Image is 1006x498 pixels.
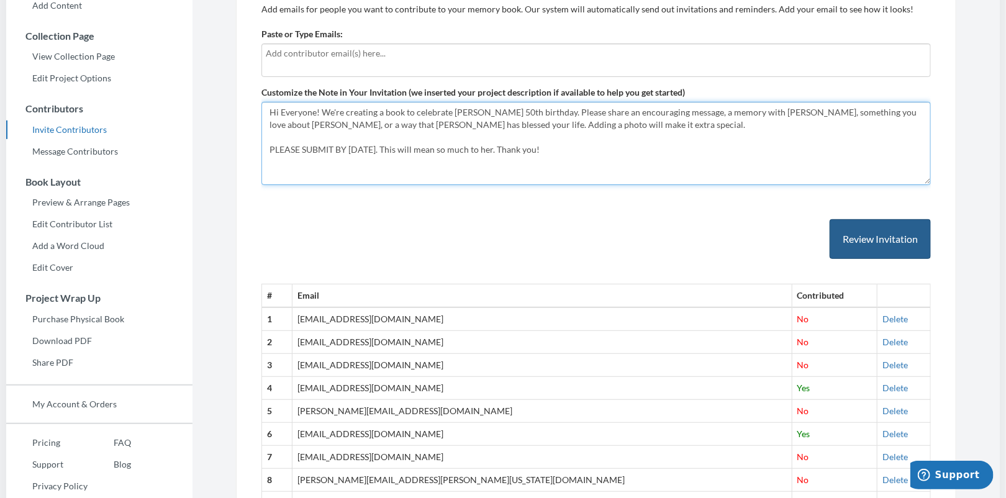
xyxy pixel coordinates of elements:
[262,469,292,492] th: 8
[262,446,292,469] th: 7
[882,428,908,439] a: Delete
[6,193,193,212] a: Preview & Arrange Pages
[292,400,792,423] td: [PERSON_NAME][EMAIL_ADDRESS][DOMAIN_NAME]
[262,354,292,377] th: 3
[797,428,810,439] span: Yes
[292,354,792,377] td: [EMAIL_ADDRESS][DOMAIN_NAME]
[882,383,908,393] a: Delete
[292,423,792,446] td: [EMAIL_ADDRESS][DOMAIN_NAME]
[292,377,792,400] td: [EMAIL_ADDRESS][DOMAIN_NAME]
[6,120,193,139] a: Invite Contributors
[266,47,927,60] input: Add contributor email(s) here...
[6,332,193,350] a: Download PDF
[292,446,792,469] td: [EMAIL_ADDRESS][DOMAIN_NAME]
[882,360,908,370] a: Delete
[6,433,88,452] a: Pricing
[6,353,193,372] a: Share PDF
[7,103,193,114] h3: Contributors
[261,86,685,99] label: Customize the Note in Your Invitation (we inserted your project description if available to help ...
[882,314,908,324] a: Delete
[88,455,131,474] a: Blog
[262,331,292,354] th: 2
[797,451,809,462] span: No
[797,474,809,485] span: No
[797,360,809,370] span: No
[797,337,809,347] span: No
[292,307,792,330] td: [EMAIL_ADDRESS][DOMAIN_NAME]
[797,405,809,416] span: No
[6,237,193,255] a: Add a Word Cloud
[6,215,193,233] a: Edit Contributor List
[830,219,931,260] button: Review Invitation
[6,455,88,474] a: Support
[7,176,193,188] h3: Book Layout
[797,383,810,393] span: Yes
[292,469,792,492] td: [PERSON_NAME][EMAIL_ADDRESS][PERSON_NAME][US_STATE][DOMAIN_NAME]
[910,461,994,492] iframe: Opens a widget where you can chat to one of our agents
[262,377,292,400] th: 4
[262,423,292,446] th: 6
[6,142,193,161] a: Message Contributors
[262,400,292,423] th: 5
[6,69,193,88] a: Edit Project Options
[262,307,292,330] th: 1
[882,337,908,347] a: Delete
[292,284,792,307] th: Email
[262,284,292,307] th: #
[792,284,877,307] th: Contributed
[797,314,809,324] span: No
[6,47,193,66] a: View Collection Page
[6,395,193,414] a: My Account & Orders
[7,30,193,42] h3: Collection Page
[88,433,131,452] a: FAQ
[882,451,908,462] a: Delete
[261,3,931,16] p: Add emails for people you want to contribute to your memory book. Our system will automatically s...
[6,310,193,328] a: Purchase Physical Book
[7,292,193,304] h3: Project Wrap Up
[882,474,908,485] a: Delete
[882,405,908,416] a: Delete
[292,331,792,354] td: [EMAIL_ADDRESS][DOMAIN_NAME]
[261,102,931,185] textarea: Hi Everyone! We're creating a book to celebrate [PERSON_NAME] 50th birthday. Please share an enco...
[6,477,88,496] a: Privacy Policy
[261,28,343,40] label: Paste or Type Emails:
[6,258,193,277] a: Edit Cover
